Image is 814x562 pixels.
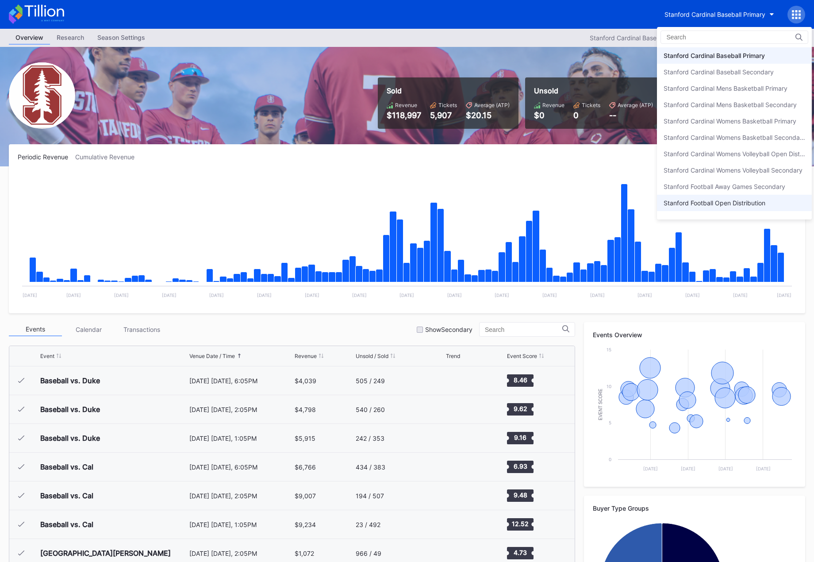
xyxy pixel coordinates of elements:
[664,68,774,76] div: Stanford Cardinal Baseball Secondary
[664,150,805,158] div: Stanford Cardinal Womens Volleyball Open Distribution
[664,199,765,207] div: Stanford Football Open Distribution
[664,101,797,108] div: Stanford Cardinal Mens Basketball Secondary
[664,166,802,174] div: Stanford Cardinal Womens Volleyball Secondary
[664,85,787,92] div: Stanford Cardinal Mens Basketball Primary
[664,183,785,190] div: Stanford Football Away Games Secondary
[664,52,765,59] div: Stanford Cardinal Baseball Primary
[664,134,805,141] div: Stanford Cardinal Womens Basketball Secondary
[664,117,796,125] div: Stanford Cardinal Womens Basketball Primary
[664,216,746,223] div: Stanford Football Secondary
[666,34,744,41] input: Search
